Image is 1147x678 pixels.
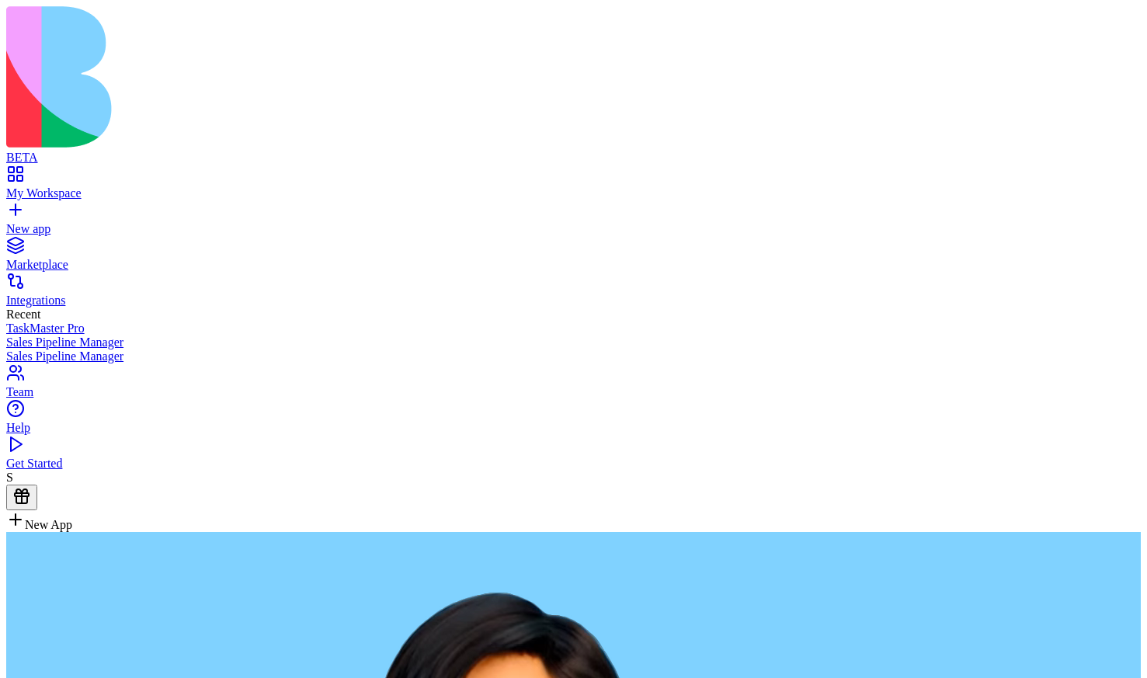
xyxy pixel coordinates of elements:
div: Team [6,385,1141,399]
div: Help [6,421,1141,435]
img: logo [6,6,631,148]
a: BETA [6,137,1141,165]
a: TaskMaster Pro [6,322,1141,336]
div: Marketplace [6,258,1141,272]
a: Help [6,407,1141,435]
a: New app [6,208,1141,236]
a: Team [6,371,1141,399]
span: S [6,471,13,484]
a: Marketplace [6,244,1141,272]
a: My Workspace [6,172,1141,200]
span: New App [25,518,72,531]
a: Get Started [6,443,1141,471]
div: New app [6,222,1141,236]
div: Integrations [6,294,1141,308]
a: Integrations [6,280,1141,308]
span: Recent [6,308,40,321]
div: Get Started [6,457,1141,471]
div: My Workspace [6,186,1141,200]
div: BETA [6,151,1141,165]
a: Sales Pipeline Manager [6,336,1141,349]
a: Sales Pipeline Manager [6,349,1141,363]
